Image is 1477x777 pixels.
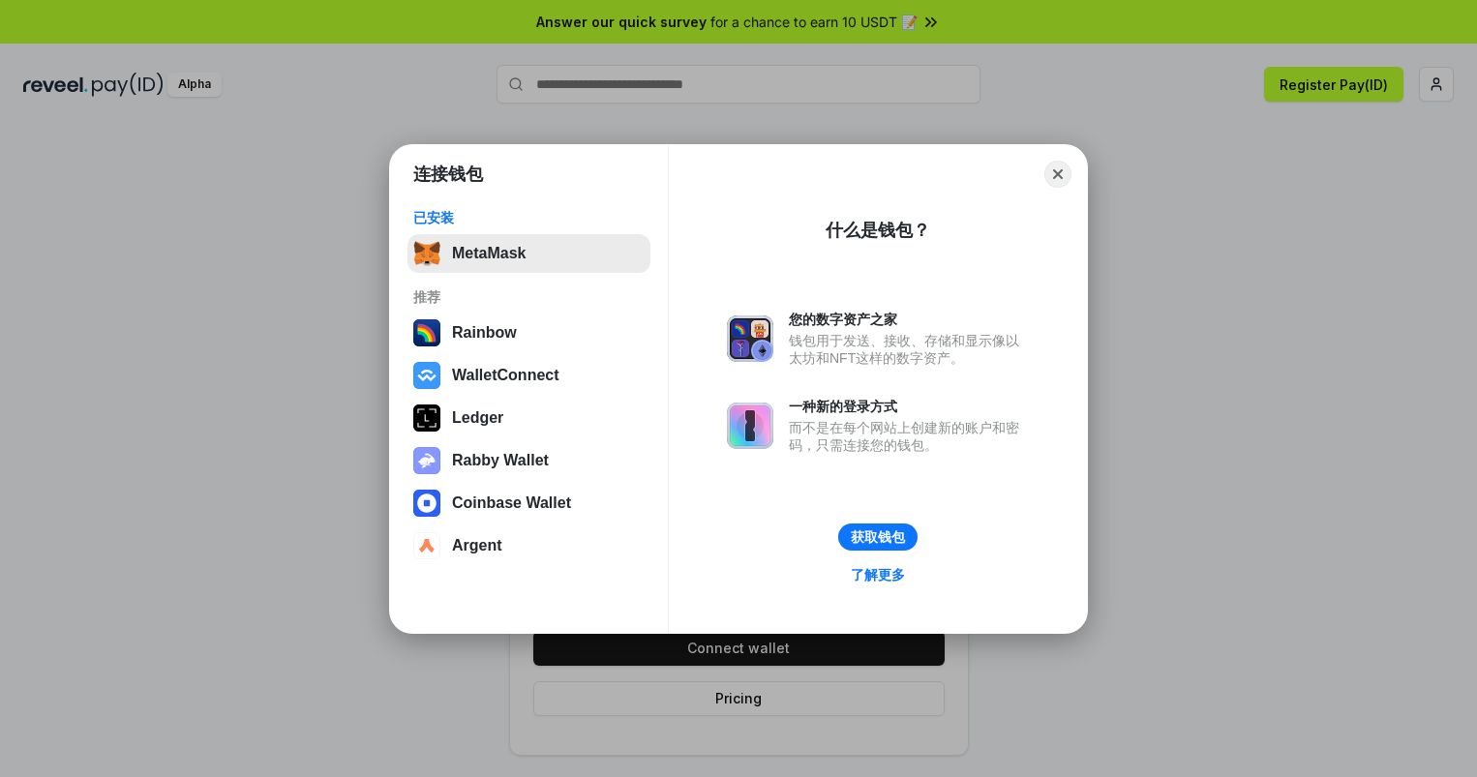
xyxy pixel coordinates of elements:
button: Rainbow [407,314,650,352]
div: MetaMask [452,245,526,262]
div: 什么是钱包？ [826,219,930,242]
img: svg+xml,%3Csvg%20xmlns%3D%22http%3A%2F%2Fwww.w3.org%2F2000%2Fsvg%22%20fill%3D%22none%22%20viewBox... [413,447,440,474]
div: 推荐 [413,288,645,306]
div: 而不是在每个网站上创建新的账户和密码，只需连接您的钱包。 [789,419,1029,454]
div: Rainbow [452,324,517,342]
button: 获取钱包 [838,523,918,551]
div: 您的数字资产之家 [789,311,1029,328]
button: Ledger [407,399,650,437]
img: svg+xml,%3Csvg%20width%3D%2228%22%20height%3D%2228%22%20viewBox%3D%220%200%2028%2028%22%20fill%3D... [413,490,440,517]
img: svg+xml,%3Csvg%20fill%3D%22none%22%20height%3D%2233%22%20viewBox%3D%220%200%2035%2033%22%20width%... [413,240,440,267]
div: Ledger [452,409,503,427]
img: svg+xml,%3Csvg%20width%3D%2228%22%20height%3D%2228%22%20viewBox%3D%220%200%2028%2028%22%20fill%3D... [413,532,440,559]
div: 获取钱包 [851,528,905,546]
img: svg+xml,%3Csvg%20xmlns%3D%22http%3A%2F%2Fwww.w3.org%2F2000%2Fsvg%22%20width%3D%2228%22%20height%3... [413,404,440,432]
div: Rabby Wallet [452,452,549,469]
button: Argent [407,526,650,565]
img: svg+xml,%3Csvg%20width%3D%2228%22%20height%3D%2228%22%20viewBox%3D%220%200%2028%2028%22%20fill%3D... [413,362,440,389]
img: svg+xml,%3Csvg%20xmlns%3D%22http%3A%2F%2Fwww.w3.org%2F2000%2Fsvg%22%20fill%3D%22none%22%20viewBox... [727,315,773,362]
h1: 连接钱包 [413,163,483,186]
img: svg+xml,%3Csvg%20xmlns%3D%22http%3A%2F%2Fwww.w3.org%2F2000%2Fsvg%22%20fill%3D%22none%22%20viewBox... [727,403,773,449]
div: Coinbase Wallet [452,494,571,512]
a: 了解更多 [839,562,917,587]
div: 一种新的登录方式 [789,398,1029,415]
div: 钱包用于发送、接收、存储和显示像以太坊和NFT这样的数字资产。 [789,332,1029,367]
button: WalletConnect [407,356,650,395]
div: WalletConnect [452,367,559,384]
button: Coinbase Wallet [407,484,650,523]
button: Rabby Wallet [407,441,650,480]
img: svg+xml,%3Csvg%20width%3D%22120%22%20height%3D%22120%22%20viewBox%3D%220%200%20120%20120%22%20fil... [413,319,440,346]
div: 已安装 [413,209,645,226]
button: Close [1044,161,1071,188]
div: 了解更多 [851,566,905,583]
div: Argent [452,537,502,554]
button: MetaMask [407,234,650,273]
